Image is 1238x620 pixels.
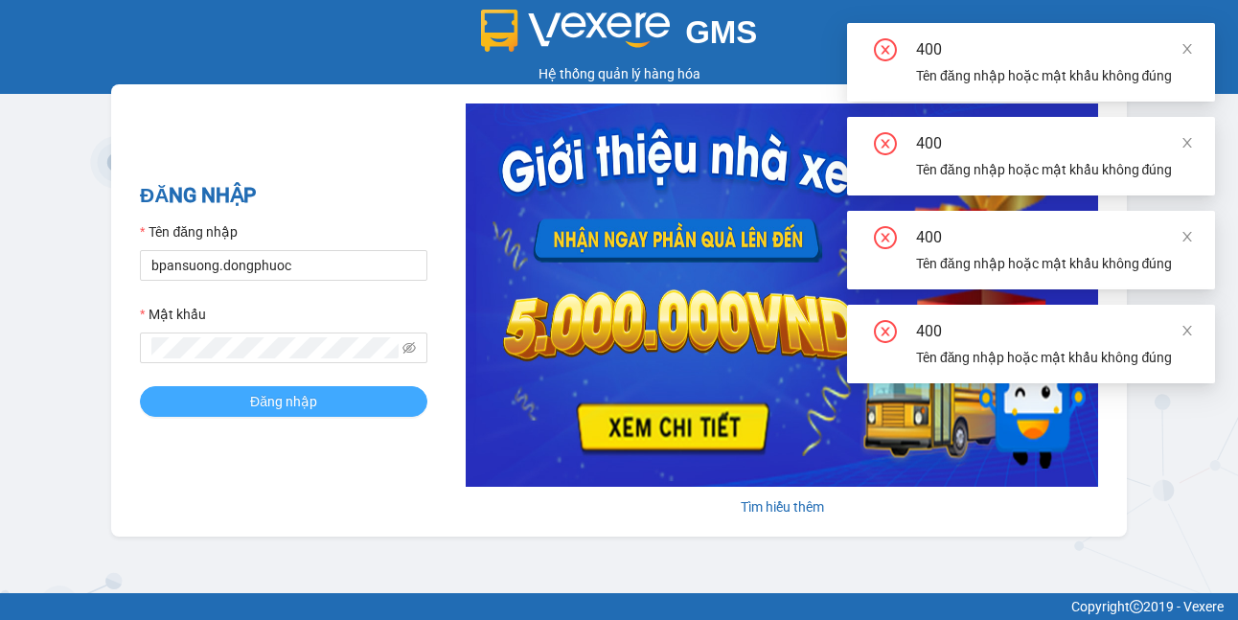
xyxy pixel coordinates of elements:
span: close-circle [874,132,897,159]
span: close [1181,324,1194,337]
span: close [1181,136,1194,149]
label: Tên đăng nhập [140,221,238,242]
div: 400 [916,320,1192,343]
div: Tên đăng nhập hoặc mật khẩu không đúng [916,159,1192,180]
div: Tên đăng nhập hoặc mật khẩu không đúng [916,65,1192,86]
span: close-circle [874,226,897,253]
span: close [1181,42,1194,56]
input: Mật khẩu [151,337,399,358]
div: Tìm hiểu thêm [466,496,1098,517]
div: 400 [916,38,1192,61]
label: Mật khẩu [140,304,206,325]
span: close-circle [874,38,897,65]
span: Đăng nhập [250,391,317,412]
img: banner-0 [466,103,1098,487]
span: eye-invisible [402,341,416,355]
div: Hệ thống quản lý hàng hóa [5,63,1233,84]
span: GMS [685,14,757,50]
img: logo 2 [481,10,671,52]
span: copyright [1130,600,1143,613]
div: Tên đăng nhập hoặc mật khẩu không đúng [916,253,1192,274]
span: close-circle [874,320,897,347]
div: Copyright 2019 - Vexere [14,596,1224,617]
div: 400 [916,132,1192,155]
div: 400 [916,226,1192,249]
span: close [1181,230,1194,243]
button: Đăng nhập [140,386,427,417]
div: Tên đăng nhập hoặc mật khẩu không đúng [916,347,1192,368]
h2: ĐĂNG NHẬP [140,180,427,212]
a: GMS [481,29,758,44]
input: Tên đăng nhập [140,250,427,281]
